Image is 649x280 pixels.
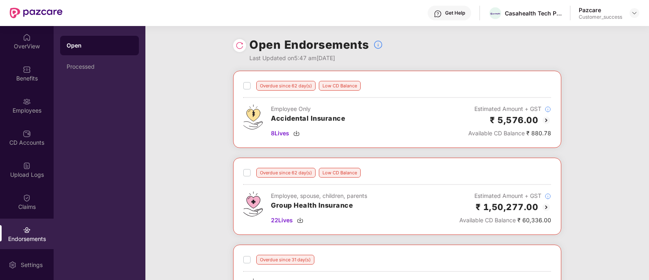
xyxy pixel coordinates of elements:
[23,130,31,138] img: svg+xml;base64,PHN2ZyBpZD0iQ0RfQWNjb3VudHMiIGRhdGEtbmFtZT0iQ0QgQWNjb3VudHMiIHhtbG5zPSJodHRwOi8vd3...
[23,33,31,41] img: svg+xml;base64,PHN2ZyBpZD0iSG9tZSIgeG1sbnM9Imh0dHA6Ly93d3cudzMub3JnLzIwMDAvc3ZnIiB3aWR0aD0iMjAiIG...
[545,193,551,200] img: svg+xml;base64,PHN2ZyBpZD0iSW5mb18tXzMyeDMyIiBkYXRhLW5hbWU9IkluZm8gLSAzMngzMiIgeG1sbnM9Imh0dHA6Ly...
[468,104,551,113] div: Estimated Amount + GST
[271,216,293,225] span: 22 Lives
[468,130,525,137] span: Available CD Balance
[236,41,244,50] img: svg+xml;base64,PHN2ZyBpZD0iUmVsb2FkLTMyeDMyIiB4bWxucz0iaHR0cDovL3d3dy53My5vcmcvMjAwMC9zdmciIHdpZH...
[67,41,132,50] div: Open
[476,200,539,214] h2: ₹ 1,50,277.00
[373,40,383,50] img: svg+xml;base64,PHN2ZyBpZD0iSW5mb18tXzMyeDMyIiBkYXRhLW5hbWU9IkluZm8gLSAzMngzMiIgeG1sbnM9Imh0dHA6Ly...
[256,168,316,178] div: Overdue since 62 day(s)
[271,113,345,124] h3: Accidental Insurance
[541,202,551,212] img: svg+xml;base64,PHN2ZyBpZD0iQmFjay0yMHgyMCIgeG1sbnM9Imh0dHA6Ly93d3cudzMub3JnLzIwMDAvc3ZnIiB3aWR0aD...
[10,8,63,18] img: New Pazcare Logo
[490,113,538,127] h2: ₹ 5,576.00
[271,104,345,113] div: Employee Only
[23,226,31,234] img: svg+xml;base64,PHN2ZyBpZD0iRW5kb3JzZW1lbnRzIiB4bWxucz0iaHR0cDovL3d3dy53My5vcmcvMjAwMC9zdmciIHdpZH...
[67,63,132,70] div: Processed
[468,129,551,138] div: ₹ 880.78
[271,200,367,211] h3: Group Health Insurance
[505,9,562,17] div: Casahealth Tech Private Limited
[631,10,638,16] img: svg+xml;base64,PHN2ZyBpZD0iRHJvcGRvd24tMzJ4MzIiIHhtbG5zPSJodHRwOi8vd3d3LnczLm9yZy8yMDAwL3N2ZyIgd2...
[256,81,316,91] div: Overdue since 62 day(s)
[434,10,442,18] img: svg+xml;base64,PHN2ZyBpZD0iSGVscC0zMngzMiIgeG1sbnM9Imh0dHA6Ly93d3cudzMub3JnLzIwMDAvc3ZnIiB3aWR0aD...
[243,191,263,217] img: svg+xml;base64,PHN2ZyB4bWxucz0iaHR0cDovL3d3dy53My5vcmcvMjAwMC9zdmciIHdpZHRoPSI0Ny43MTQiIGhlaWdodD...
[9,261,17,269] img: svg+xml;base64,PHN2ZyBpZD0iU2V0dGluZy0yMHgyMCIgeG1sbnM9Imh0dHA6Ly93d3cudzMub3JnLzIwMDAvc3ZnIiB3aW...
[541,115,551,125] img: svg+xml;base64,PHN2ZyBpZD0iQmFjay0yMHgyMCIgeG1sbnM9Imh0dHA6Ly93d3cudzMub3JnLzIwMDAvc3ZnIiB3aWR0aD...
[271,129,289,138] span: 8 Lives
[293,130,300,137] img: svg+xml;base64,PHN2ZyBpZD0iRG93bmxvYWQtMzJ4MzIiIHhtbG5zPSJodHRwOi8vd3d3LnczLm9yZy8yMDAwL3N2ZyIgd2...
[256,255,314,265] div: Overdue since 31 day(s)
[243,104,263,130] img: svg+xml;base64,PHN2ZyB4bWxucz0iaHR0cDovL3d3dy53My5vcmcvMjAwMC9zdmciIHdpZHRoPSI0OS4zMjEiIGhlaWdodD...
[579,14,622,20] div: Customer_success
[297,217,303,224] img: svg+xml;base64,PHN2ZyBpZD0iRG93bmxvYWQtMzJ4MzIiIHhtbG5zPSJodHRwOi8vd3d3LnczLm9yZy8yMDAwL3N2ZyIgd2...
[249,54,383,63] div: Last Updated on 5:47 am[DATE]
[23,162,31,170] img: svg+xml;base64,PHN2ZyBpZD0iVXBsb2FkX0xvZ3MiIGRhdGEtbmFtZT0iVXBsb2FkIExvZ3MiIHhtbG5zPSJodHRwOi8vd3...
[18,261,45,269] div: Settings
[579,6,622,14] div: Pazcare
[271,191,367,200] div: Employee, spouse, children, parents
[459,217,516,224] span: Available CD Balance
[489,12,501,16] img: Pocketpills_logo-horizontal_colour_RGB%20(2)%20(1).png
[445,10,465,16] div: Get Help
[459,191,551,200] div: Estimated Amount + GST
[319,168,361,178] div: Low CD Balance
[23,65,31,74] img: svg+xml;base64,PHN2ZyBpZD0iQmVuZWZpdHMiIHhtbG5zPSJodHRwOi8vd3d3LnczLm9yZy8yMDAwL3N2ZyIgd2lkdGg9Ij...
[319,81,361,91] div: Low CD Balance
[459,216,551,225] div: ₹ 60,336.00
[23,194,31,202] img: svg+xml;base64,PHN2ZyBpZD0iQ2xhaW0iIHhtbG5zPSJodHRwOi8vd3d3LnczLm9yZy8yMDAwL3N2ZyIgd2lkdGg9IjIwIi...
[249,36,369,54] h1: Open Endorsements
[545,106,551,113] img: svg+xml;base64,PHN2ZyBpZD0iSW5mb18tXzMyeDMyIiBkYXRhLW5hbWU9IkluZm8gLSAzMngzMiIgeG1sbnM9Imh0dHA6Ly...
[23,98,31,106] img: svg+xml;base64,PHN2ZyBpZD0iRW1wbG95ZWVzIiB4bWxucz0iaHR0cDovL3d3dy53My5vcmcvMjAwMC9zdmciIHdpZHRoPS...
